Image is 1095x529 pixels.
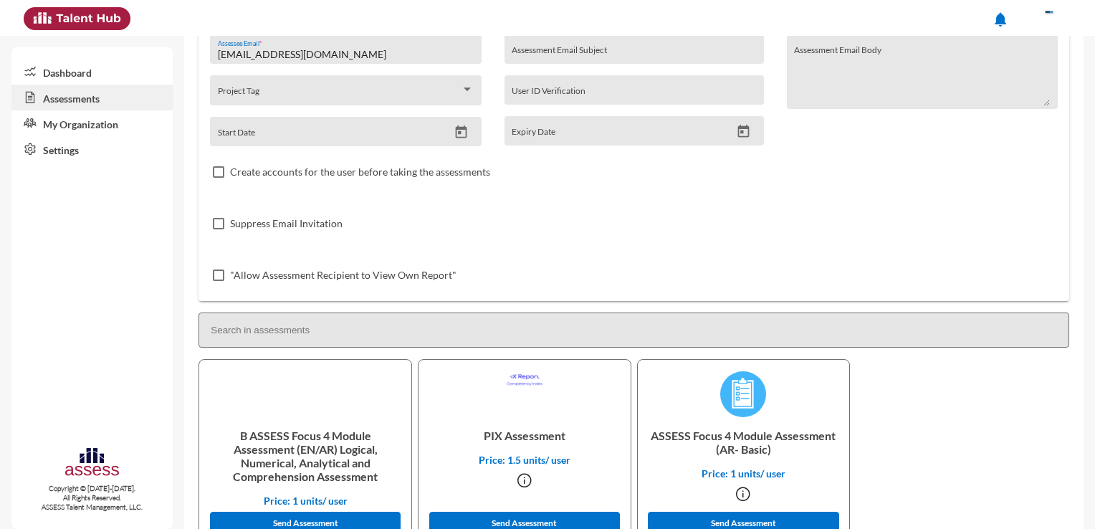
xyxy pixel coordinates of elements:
p: ASSESS Focus 4 Module Assessment (AR- Basic) [649,417,838,467]
p: PIX Assessment [430,417,619,454]
p: Price: 1 units/ user [211,495,400,507]
img: assesscompany-logo.png [64,446,120,481]
a: Settings [11,136,173,162]
p: Price: 1.5 units/ user [430,454,619,466]
span: "Allow Assessment Recipient to View Own Report" [230,267,456,284]
input: Search in assessments [199,313,1069,348]
p: Copyright © [DATE]-[DATE]. All Rights Reserved. ASSESS Talent Management, LLC. [11,484,173,512]
span: Suppress Email Invitation [230,215,343,232]
input: Assessee Email [218,49,474,60]
a: Dashboard [11,59,173,85]
button: Open calendar [449,125,474,140]
p: B ASSESS Focus 4 Module Assessment (EN/AR) Logical, Numerical, Analytical and Comprehension Asses... [211,417,400,495]
mat-icon: notifications [992,11,1009,28]
a: Assessments [11,85,173,110]
a: My Organization [11,110,173,136]
span: Create accounts for the user before taking the assessments [230,163,490,181]
p: Price: 1 units/ user [649,467,838,480]
button: Open calendar [731,124,756,139]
